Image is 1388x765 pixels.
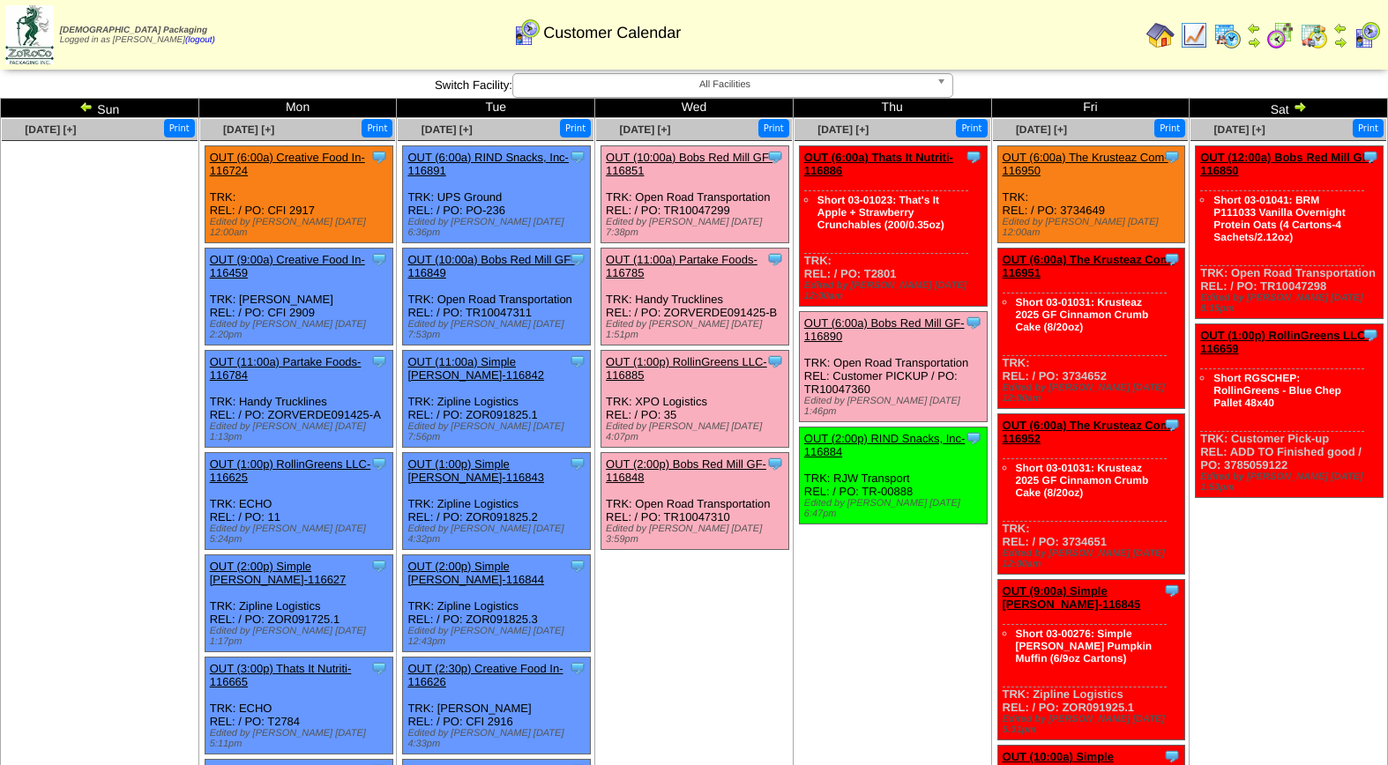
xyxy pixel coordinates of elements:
div: TRK: RJW Transport REL: / PO: TR-00888 [799,427,987,524]
div: TRK: Zipline Logistics REL: / PO: ZOR091725.1 [205,555,392,652]
img: Tooltip [569,353,586,370]
a: OUT (1:00p) Simple [PERSON_NAME]-116843 [407,457,544,484]
div: TRK: Open Road Transportation REL: / PO: TR10047299 [601,146,789,243]
div: TRK: [PERSON_NAME] REL: / PO: CFI 2916 [403,657,591,754]
div: TRK: XPO Logistics REL: / PO: 35 [601,351,789,448]
a: OUT (6:00a) The Krusteaz Com-116952 [1003,419,1175,445]
img: Tooltip [370,250,388,268]
img: calendarcustomer.gif [1353,21,1381,49]
div: TRK: Open Road Transportation REL: Customer PICKUP / PO: TR10047360 [799,312,987,422]
img: calendarprod.gif [1213,21,1242,49]
img: arrowleft.gif [79,100,93,114]
span: All Facilities [520,74,929,95]
button: Print [560,119,591,137]
a: OUT (11:00a) Partake Foods-116784 [210,355,362,382]
td: Fri [991,99,1190,118]
img: Tooltip [1362,148,1379,166]
span: [DATE] [+] [817,123,869,136]
td: Sun [1,99,199,118]
a: OUT (6:00a) The Krusteaz Com-116950 [1003,151,1168,177]
button: Print [1353,119,1384,137]
a: OUT (2:00p) RIND Snacks, Inc-116884 [804,432,966,458]
div: Edited by [PERSON_NAME] [DATE] 12:00am [1003,217,1185,238]
a: [DATE] [+] [619,123,670,136]
div: Edited by [PERSON_NAME] [DATE] 5:11pm [210,728,392,749]
div: TRK: Open Road Transportation REL: / PO: TR10047298 [1196,146,1384,319]
td: Wed [595,99,794,118]
img: calendarcustomer.gif [512,19,541,47]
div: TRK: REL: / PO: 3734651 [997,414,1185,575]
img: Tooltip [1362,326,1379,344]
img: Tooltip [766,353,784,370]
button: Print [164,119,195,137]
img: arrowleft.gif [1247,21,1261,35]
a: Short RGSCHEP: RollinGreens - Blue Chep Pallet 48x40 [1213,372,1341,409]
div: TRK: REL: / PO: T2801 [799,146,987,307]
div: Edited by [PERSON_NAME] [DATE] 4:07pm [606,421,788,442]
a: OUT (2:00p) Simple [PERSON_NAME]-116627 [210,560,347,586]
button: Print [1154,119,1185,137]
a: OUT (6:00a) Creative Food In-116724 [210,151,365,177]
div: TRK: UPS Ground REL: / PO: PO-236 [403,146,591,243]
span: [DATE] [+] [1016,123,1067,136]
a: OUT (6:00a) Bobs Red Mill GF-116890 [804,316,965,343]
img: Tooltip [370,659,388,677]
div: Edited by [PERSON_NAME] [DATE] 7:53pm [407,319,590,340]
a: OUT (6:00a) RIND Snacks, Inc-116891 [407,151,569,177]
img: Tooltip [766,148,784,166]
a: [DATE] [+] [25,123,76,136]
span: Logged in as [PERSON_NAME] [60,26,215,45]
img: Tooltip [569,659,586,677]
button: Print [956,119,987,137]
div: Edited by [PERSON_NAME] [DATE] 2:20pm [210,319,392,340]
img: Tooltip [569,148,586,166]
div: TRK: [PERSON_NAME] REL: / PO: CFI 2909 [205,249,392,345]
img: Tooltip [370,455,388,472]
div: Edited by [PERSON_NAME] [DATE] 6:47pm [804,498,987,519]
div: Edited by [PERSON_NAME] [DATE] 1:13pm [210,421,392,442]
div: Edited by [PERSON_NAME] [DATE] 1:51pm [606,319,788,340]
div: Edited by [PERSON_NAME] [DATE] 12:00am [804,280,987,301]
div: TRK: Customer Pick-up REL: ADD TO Finished good / PO: 3785059122 [1196,324,1384,498]
a: [DATE] [+] [223,123,274,136]
a: OUT (3:00p) Thats It Nutriti-116665 [210,662,352,688]
div: Edited by [PERSON_NAME] [DATE] 12:43pm [407,626,590,647]
a: OUT (6:00a) The Krusteaz Com-116951 [1003,253,1175,279]
div: Edited by [PERSON_NAME] [DATE] 1:46pm [804,396,987,417]
img: Tooltip [1163,250,1181,268]
img: Tooltip [370,557,388,575]
a: OUT (10:00a) Bobs Red Mill GF-116849 [407,253,574,279]
img: Tooltip [569,557,586,575]
div: Edited by [PERSON_NAME] [DATE] 1:17pm [210,626,392,647]
a: OUT (2:00p) Simple [PERSON_NAME]-116844 [407,560,544,586]
img: line_graph.gif [1180,21,1208,49]
div: TRK: ECHO REL: / PO: 11 [205,453,392,550]
td: Thu [793,99,991,118]
img: calendarblend.gif [1266,21,1295,49]
div: TRK: REL: / PO: 3734649 [997,146,1185,243]
div: Edited by [PERSON_NAME] [DATE] 7:56pm [407,421,590,442]
div: TRK: Zipline Logistics REL: / PO: ZOR091825.2 [403,453,591,550]
div: TRK: Zipline Logistics REL: / PO: ZOR091825.1 [403,351,591,448]
a: OUT (11:00a) Partake Foods-116785 [606,253,757,279]
img: Tooltip [965,148,982,166]
div: TRK: Zipline Logistics REL: / PO: ZOR091925.1 [997,580,1185,740]
div: Edited by [PERSON_NAME] [DATE] 5:31pm [1003,714,1185,735]
span: Customer Calendar [543,24,681,42]
div: Edited by [PERSON_NAME] [DATE] 12:00am [1003,548,1185,569]
div: TRK: Zipline Logistics REL: / PO: ZOR091825.3 [403,555,591,652]
a: OUT (2:00p) Bobs Red Mill GF-116848 [606,457,766,484]
a: OUT (11:00a) Simple [PERSON_NAME]-116842 [407,355,544,382]
div: TRK: Handy Trucklines REL: / PO: ZORVERDE091425-A [205,351,392,448]
img: Tooltip [766,250,784,268]
img: Tooltip [569,455,586,472]
img: zoroco-logo-small.webp [5,5,54,64]
div: TRK: REL: / PO: CFI 2917 [205,146,392,243]
button: Print [362,119,392,137]
img: Tooltip [766,455,784,472]
div: TRK: Open Road Transportation REL: / PO: TR10047311 [403,249,591,345]
div: Edited by [PERSON_NAME] [DATE] 6:36pm [407,217,590,238]
div: TRK: ECHO REL: / PO: T2784 [205,657,392,754]
button: Print [758,119,789,137]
